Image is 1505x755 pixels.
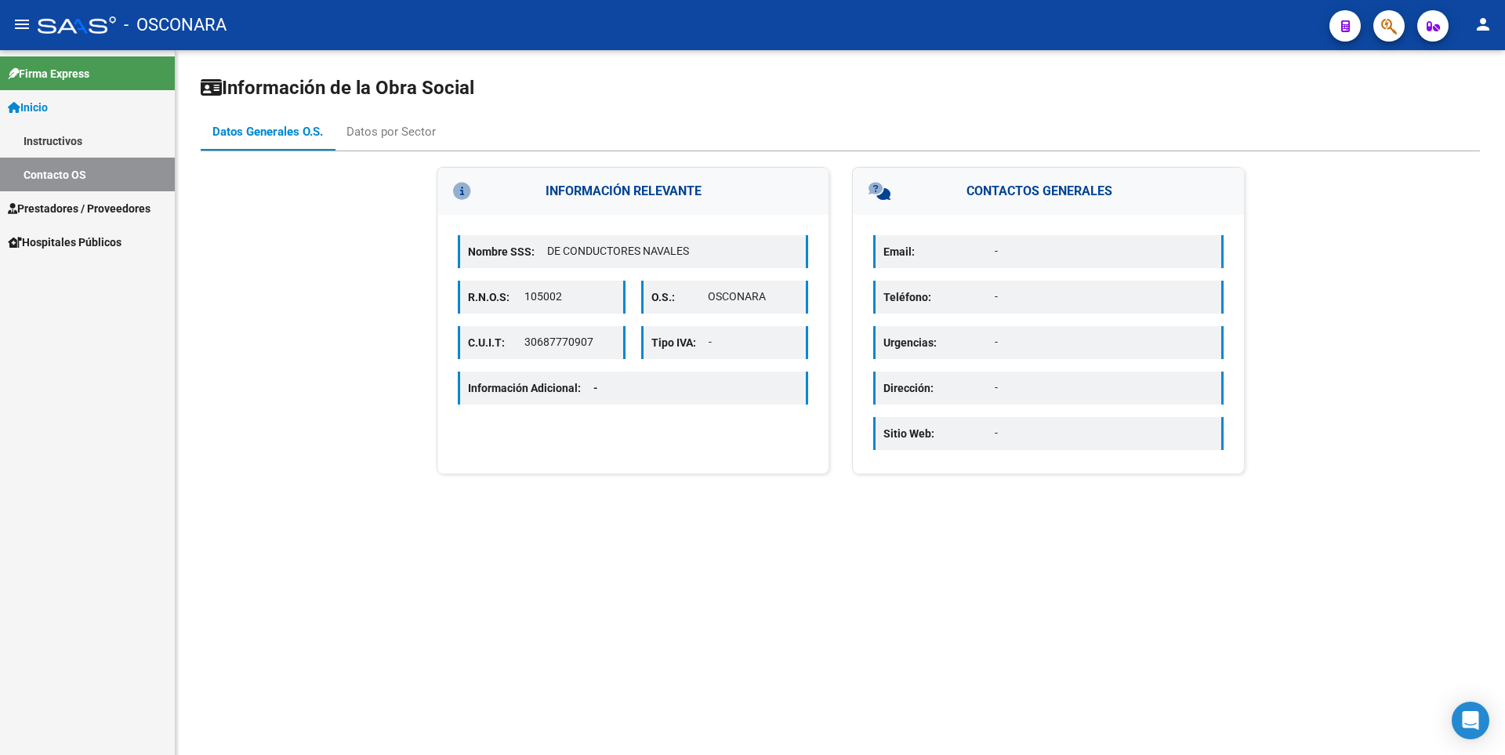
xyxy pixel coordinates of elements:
span: Firma Express [8,65,89,82]
p: Información Adicional: [468,379,611,397]
h3: CONTACTOS GENERALES [853,168,1244,215]
p: Teléfono: [883,289,995,306]
p: DE CONDUCTORES NAVALES [547,243,798,260]
div: Datos por Sector [346,123,436,140]
p: Email: [883,243,995,260]
p: R.N.O.S: [468,289,524,306]
p: - [995,289,1213,305]
p: Tipo IVA: [651,334,709,351]
h1: Información de la Obra Social [201,75,1480,100]
p: - [995,379,1213,396]
p: O.S.: [651,289,708,306]
p: Urgencias: [883,334,995,351]
mat-icon: person [1474,15,1492,34]
p: - [995,425,1213,441]
span: - [593,382,598,394]
span: Prestadores / Proveedores [8,200,150,217]
div: Datos Generales O.S. [212,123,323,140]
p: - [709,334,799,350]
p: Sitio Web: [883,425,995,442]
div: Open Intercom Messenger [1452,702,1489,739]
h3: INFORMACIÓN RELEVANTE [437,168,829,215]
p: - [995,334,1213,350]
p: Nombre SSS: [468,243,547,260]
span: Inicio [8,99,48,116]
p: - [995,243,1213,260]
span: Hospitales Públicos [8,234,121,251]
span: - OSCONARA [124,8,227,42]
mat-icon: menu [13,15,31,34]
p: 105002 [524,289,615,305]
p: C.U.I.T: [468,334,524,351]
p: 30687770907 [524,334,615,350]
p: OSCONARA [708,289,798,305]
p: Dirección: [883,379,995,397]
